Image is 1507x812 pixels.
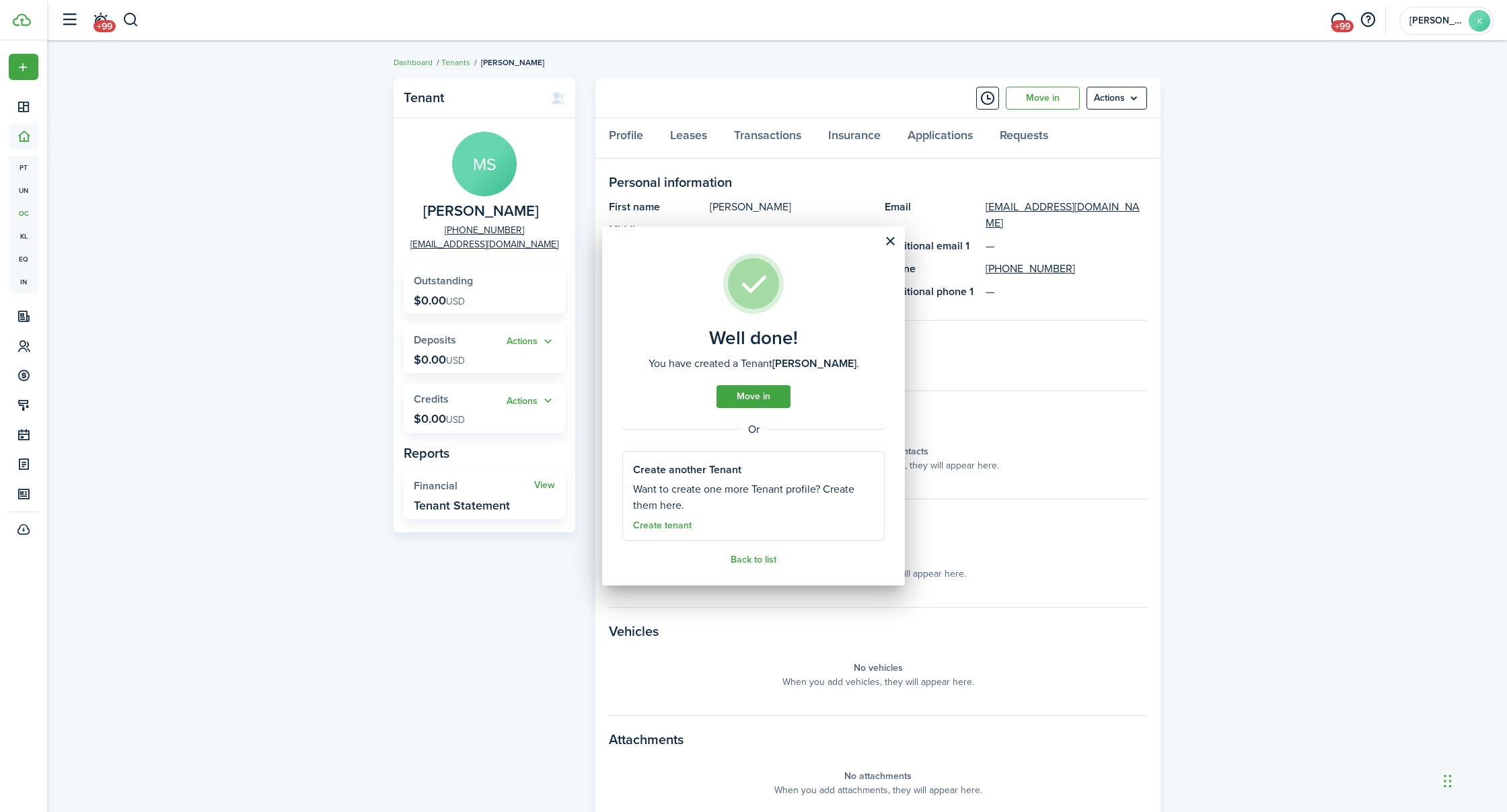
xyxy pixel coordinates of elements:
[633,462,741,478] well-done-section-title: Create another Tenant
[709,327,798,349] well-done-title: Well done!
[633,481,874,514] well-done-section-description: Want to create one more Tenant profile? Create them here.
[622,421,885,438] well-done-separator: Or
[716,385,791,408] a: Move in
[1444,761,1452,801] div: Drag
[1440,747,1507,812] iframe: Chat Widget
[879,230,902,253] button: Close modal
[731,555,776,565] a: Back to list
[649,356,859,372] well-done-description: You have created a Tenant .
[633,520,692,531] a: Create tenant
[772,356,856,371] b: [PERSON_NAME]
